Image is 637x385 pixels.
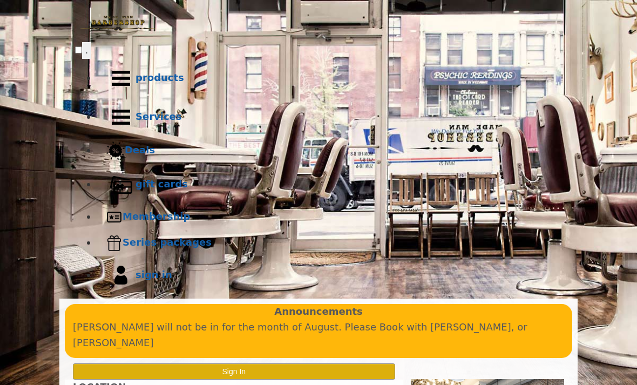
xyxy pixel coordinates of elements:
a: Productsproducts [97,59,562,98]
b: Services [135,111,182,122]
button: Sign In [73,363,395,379]
img: Series packages [106,235,123,251]
span: . [85,45,88,56]
input: menu toggle [75,46,82,53]
a: Gift cardsgift cards [97,165,562,204]
b: Deals [125,144,155,156]
a: sign insign in [97,256,562,295]
a: MembershipMembership [97,204,562,230]
a: DealsDeals [97,137,562,165]
img: Made Man Barbershop logo [75,6,161,40]
img: Membership [106,209,123,225]
p: [PERSON_NAME] will not be in for the month of August. Please Book with [PERSON_NAME], or [PERSON_... [73,320,564,351]
img: Products [106,64,135,93]
img: Deals [106,141,125,160]
b: Announcements [274,304,363,320]
img: sign in [106,261,135,290]
b: Membership [123,211,190,222]
img: Services [106,103,135,132]
b: Series packages [123,237,212,248]
a: Series packagesSeries packages [97,230,562,256]
b: sign in [135,269,172,280]
img: Gift cards [106,170,135,199]
b: products [135,72,184,83]
a: ServicesServices [97,98,562,137]
button: menu toggle [82,42,91,59]
b: gift cards [135,178,188,190]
